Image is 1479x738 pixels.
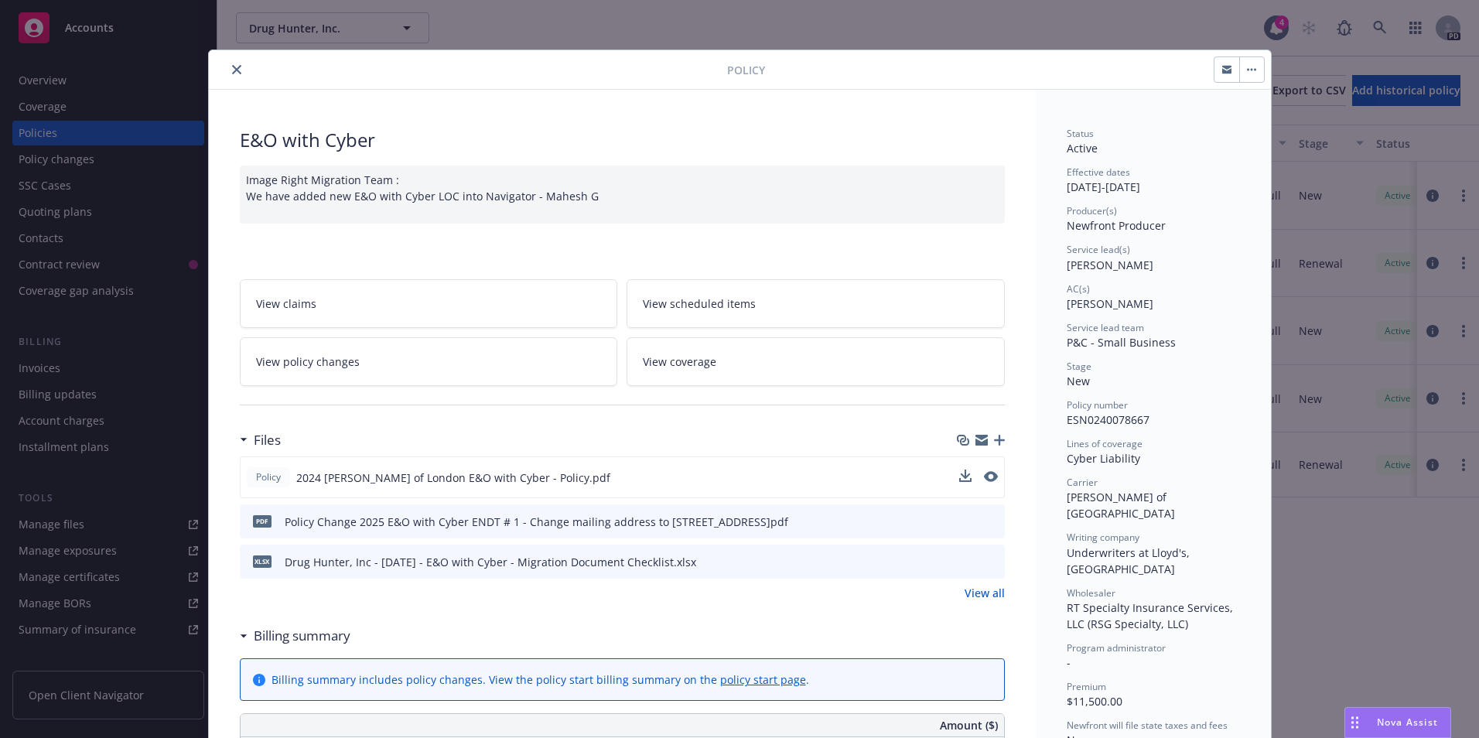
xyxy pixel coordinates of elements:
a: View all [965,585,1005,601]
button: preview file [985,554,999,570]
a: policy start page [720,672,806,687]
span: $11,500.00 [1067,694,1122,709]
span: xlsx [253,555,272,567]
span: P&C - Small Business [1067,335,1176,350]
div: Drug Hunter, Inc - [DATE] - E&O with Cyber - Migration Document Checklist.xlsx [285,554,696,570]
a: View policy changes [240,337,618,386]
button: download file [959,470,972,482]
span: Policy [253,470,284,484]
span: Newfront Producer [1067,218,1166,233]
span: - [1067,655,1071,670]
button: Nova Assist [1344,707,1451,738]
a: View claims [240,279,618,328]
h3: Billing summary [254,626,350,646]
span: Underwriters at Lloyd's, [GEOGRAPHIC_DATA] [1067,545,1193,576]
span: Wholesaler [1067,586,1115,600]
div: Files [240,430,281,450]
span: Status [1067,127,1094,140]
span: Stage [1067,360,1091,373]
span: [PERSON_NAME] [1067,258,1153,272]
div: Image Right Migration Team : We have added new E&O with Cyber LOC into Navigator - Mahesh G [240,166,1005,224]
div: E&O with Cyber [240,127,1005,153]
span: Producer(s) [1067,204,1117,217]
span: Service lead(s) [1067,243,1130,256]
button: preview file [984,471,998,482]
span: Cyber Liability [1067,451,1140,466]
span: [PERSON_NAME] [1067,296,1153,311]
span: Newfront will file state taxes and fees [1067,719,1228,732]
span: Premium [1067,680,1106,693]
span: Service lead team [1067,321,1144,334]
span: Effective dates [1067,166,1130,179]
button: preview file [984,470,998,486]
span: [PERSON_NAME] of [GEOGRAPHIC_DATA] [1067,490,1175,521]
div: Policy Change 2025 E&O with Cyber ENDT # 1 - Change mailing address to [STREET_ADDRESS]pdf [285,514,788,530]
span: ESN0240078667 [1067,412,1149,427]
span: 2024 [PERSON_NAME] of London E&O with Cyber - Policy.pdf [296,470,610,486]
span: View scheduled items [643,296,756,312]
button: download file [959,470,972,486]
span: Nova Assist [1377,716,1438,729]
div: Drag to move [1345,708,1365,737]
h3: Files [254,430,281,450]
a: View coverage [627,337,1005,386]
button: download file [960,514,972,530]
span: Carrier [1067,476,1098,489]
span: RT Specialty Insurance Services, LLC (RSG Specialty, LLC) [1067,600,1236,631]
span: View claims [256,296,316,312]
button: download file [960,554,972,570]
span: Policy number [1067,398,1128,412]
button: preview file [985,514,999,530]
span: Writing company [1067,531,1139,544]
span: Amount ($) [940,717,998,733]
span: View coverage [643,354,716,370]
div: Billing summary [240,626,350,646]
span: Program administrator [1067,641,1166,654]
span: New [1067,374,1090,388]
span: AC(s) [1067,282,1090,296]
span: pdf [253,515,272,527]
div: [DATE] - [DATE] [1067,166,1240,195]
span: View policy changes [256,354,360,370]
span: Lines of coverage [1067,437,1143,450]
div: Billing summary includes policy changes. View the policy start billing summary on the . [272,671,809,688]
button: close [227,60,246,79]
span: Active [1067,141,1098,155]
span: Policy [727,62,765,78]
a: View scheduled items [627,279,1005,328]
